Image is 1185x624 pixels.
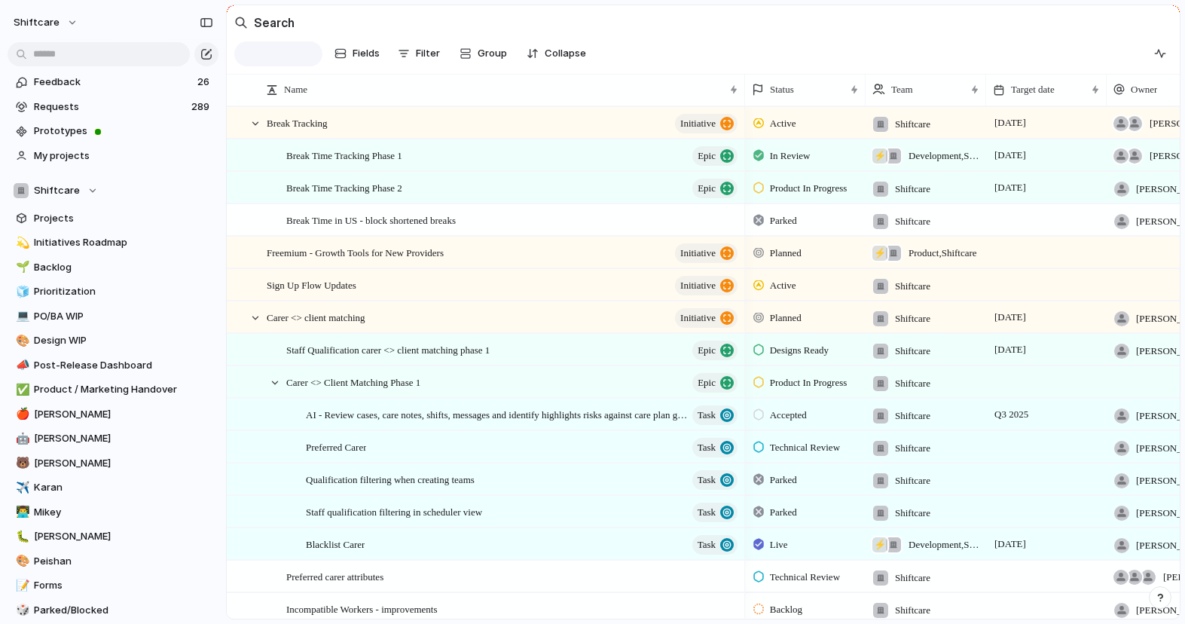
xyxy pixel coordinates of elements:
[909,246,977,261] span: Product , Shiftcare
[991,114,1030,132] span: [DATE]
[191,99,212,115] span: 289
[8,378,218,401] div: ✅Product / Marketing Handover
[16,381,26,399] div: ✅
[8,403,218,426] a: 🍎[PERSON_NAME]
[895,214,930,229] span: Shiftcare
[306,438,366,455] span: Preferred Carer
[267,308,365,326] span: Carer <> client matching
[770,213,797,228] span: Parked
[16,356,26,374] div: 📣
[895,279,930,294] span: Shiftcare
[34,211,213,226] span: Projects
[770,181,848,196] span: Product In Progress
[698,534,716,555] span: Task
[286,373,420,390] span: Carer <> Client Matching Phase 1
[14,15,60,30] span: shiftcare
[14,235,29,250] button: 💫
[675,243,738,263] button: initiative
[770,602,802,617] span: Backlog
[895,182,930,197] span: Shiftcare
[895,344,930,359] span: Shiftcare
[353,46,380,61] span: Fields
[34,124,213,139] span: Prototypes
[392,41,446,66] button: Filter
[692,146,738,166] button: Epic
[16,283,26,301] div: 🧊
[698,372,716,393] span: Epic
[16,307,26,325] div: 💻
[698,470,716,491] span: Task
[16,601,26,619] div: 🎲
[14,480,29,495] button: ✈️
[328,41,386,66] button: Fields
[8,599,218,622] div: 🎲Parked/Blocked
[991,179,1030,197] span: [DATE]
[14,382,29,397] button: ✅
[770,343,829,358] span: Designs Ready
[991,146,1030,164] span: [DATE]
[895,117,930,132] span: Shiftcare
[14,260,29,275] button: 🌱
[34,148,213,164] span: My projects
[8,427,218,450] div: 🤖[PERSON_NAME]
[8,71,218,93] a: Feedback26
[770,116,796,131] span: Active
[416,46,440,61] span: Filter
[34,382,213,397] span: Product / Marketing Handover
[8,501,218,524] a: 👨‍💻Mikey
[698,178,716,199] span: Epic
[1011,82,1055,97] span: Target date
[895,408,930,424] span: Shiftcare
[8,231,218,254] a: 💫Initiatives Roadmap
[8,452,218,475] a: 🐻[PERSON_NAME]
[521,41,592,66] button: Collapse
[8,305,218,328] a: 💻PO/BA WIP
[267,276,356,293] span: Sign Up Flow Updates
[306,535,365,552] span: Blacklist Carer
[895,376,930,391] span: Shiftcare
[895,570,930,586] span: Shiftcare
[16,430,26,448] div: 🤖
[14,505,29,520] button: 👨‍💻
[8,550,218,573] a: 🎨Peishan
[8,120,218,142] a: Prototypes
[34,456,213,471] span: [PERSON_NAME]
[895,473,930,488] span: Shiftcare
[34,603,213,618] span: Parked/Blocked
[8,179,218,202] button: Shiftcare
[34,235,213,250] span: Initiatives Roadmap
[8,574,218,597] div: 📝Forms
[991,405,1032,424] span: Q3 2025
[8,207,218,230] a: Projects
[14,431,29,446] button: 🤖
[267,114,328,131] span: Break Tracking
[692,179,738,198] button: Epic
[895,603,930,618] span: Shiftcare
[34,358,213,373] span: Post-Release Dashboard
[680,275,716,296] span: initiative
[16,234,26,252] div: 💫
[14,407,29,422] button: 🍎
[770,537,788,552] span: Live
[545,46,586,61] span: Collapse
[34,260,213,275] span: Backlog
[14,578,29,593] button: 📝
[34,578,213,593] span: Forms
[8,145,218,167] a: My projects
[16,258,26,276] div: 🌱
[692,341,738,360] button: Epic
[286,341,490,358] span: Staff Qualification carer <> client matching phase 1
[34,480,213,495] span: Karan
[286,179,402,196] span: Break Time Tracking Phase 2
[692,535,738,555] button: Task
[14,456,29,471] button: 🐻
[14,309,29,324] button: 💻
[680,243,716,264] span: initiative
[16,454,26,472] div: 🐻
[34,407,213,422] span: [PERSON_NAME]
[14,333,29,348] button: 🎨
